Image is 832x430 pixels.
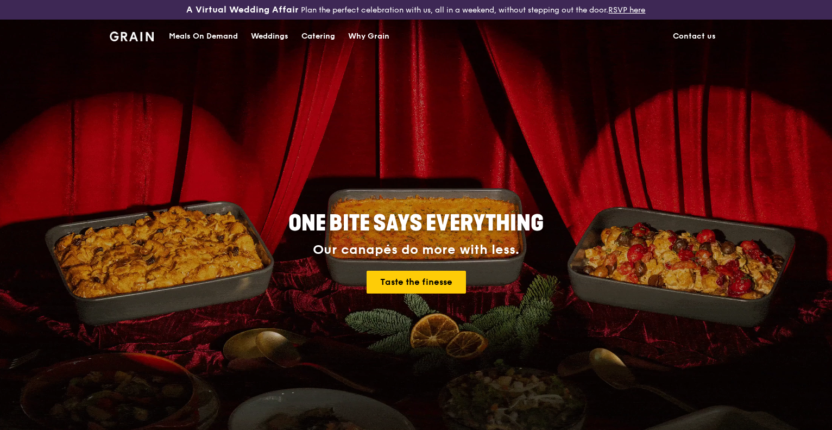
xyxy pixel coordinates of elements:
[186,4,299,15] h3: A Virtual Wedding Affair
[666,20,722,53] a: Contact us
[367,271,466,294] a: Taste the finesse
[608,5,645,15] a: RSVP here
[220,242,612,258] div: Our canapés do more with less.
[138,4,693,15] div: Plan the perfect celebration with us, all in a weekend, without stepping out the door.
[348,20,389,53] div: Why Grain
[251,20,288,53] div: Weddings
[295,20,342,53] a: Catering
[301,20,335,53] div: Catering
[342,20,396,53] a: Why Grain
[110,19,154,52] a: GrainGrain
[110,32,154,41] img: Grain
[169,20,238,53] div: Meals On Demand
[288,210,544,236] span: ONE BITE SAYS EVERYTHING
[244,20,295,53] a: Weddings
